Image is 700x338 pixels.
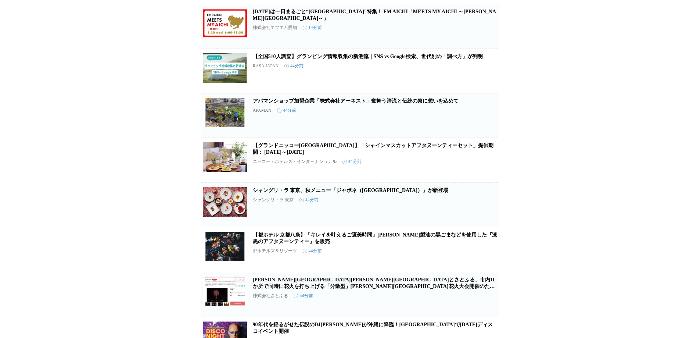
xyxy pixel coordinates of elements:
[299,197,319,203] time: 44分前
[303,248,322,254] time: 44分前
[253,9,496,21] a: [DATE]は一日まるごと“[GEOGRAPHIC_DATA]”特集！ FM AICHI「MEETS MY AICHI ～[PERSON_NAME][GEOGRAPHIC_DATA]～」
[253,248,297,254] p: 都ホテルズ＆リゾーツ
[203,98,247,127] img: アパマンショップ加盟企業「株式会社アーネスト」蛍舞う清流と伝統の祭に想いを込めて
[253,322,493,334] a: 90年代を揺るがせた伝説のDJ[PERSON_NAME]が沖縄に降臨！[GEOGRAPHIC_DATA]で[DATE]ディスコイベント開催
[253,277,495,296] a: [PERSON_NAME][GEOGRAPHIC_DATA][PERSON_NAME][GEOGRAPHIC_DATA]とさとふる、市内11か所で同時に花火を打ち上げる「分散型」[PERSON_...
[253,232,497,244] a: 【都ホテル 京都八条】「キレイを叶えるご褒美時間」[PERSON_NAME]製油の黒ごまなどを使用した『漆黒のアフタヌーンティー』を販売
[253,108,272,113] p: APAMAN
[253,159,337,165] p: ニッコー・ホテルズ・インターナショナル
[342,159,362,165] time: 44分前
[203,232,247,261] img: 【都ホテル 京都八条】「キレイを叶えるご褒美時間」山田製油の黒ごまなどを使用した『漆黒のアフタヌーンティー』を販売
[284,63,304,69] time: 44分前
[253,25,297,31] p: 株式会社エフエム愛知
[277,107,296,114] time: 44分前
[253,63,279,69] p: RASA JAPAN
[303,25,322,31] time: 14分前
[253,143,493,155] a: 【グランドニッコー[GEOGRAPHIC_DATA]】「シャインマスカットアフタヌーンティーセット」提供期間： [DATE]～[DATE]
[253,98,459,104] a: アパマンショップ加盟企業「株式会社アーネスト」蛍舞う清流と伝統の祭に想いを込めて
[203,8,247,38] img: 8月20日(水)は一日まるごと“豊根村”特集！ FM AICHI「MEETS MY AICHI ～豊根村～」
[203,142,247,172] img: 【グランドニッコー東京 台場】「シャインマスカットアフタヌーンティーセット」提供期間： 2025年9月1日（月）～10月31日（金）
[253,197,294,203] p: シャングリ・ラ 東京
[253,293,288,299] p: 株式会社さとふる
[203,277,247,306] img: 千葉県佐倉市とさとふる、市内11か所で同時に花火を打ち上げる「分散型」佐倉市民花火大会開催のため、寄付受け付けを開始
[253,188,449,193] a: シャングリ・ラ 東京、秋メニュー「ジャポネ（[GEOGRAPHIC_DATA]）」が新登場
[253,54,483,59] a: 【全国510人調査】グランピング情報収集の新潮流｜SNS vs Google検索、世代別の「調べ方」が判明
[203,187,247,217] img: シャングリ・ラ 東京、秋メニュー「ジャポネ（Giappone）」が新登場
[203,53,247,83] img: 【全国510人調査】グランピング情報収集の新潮流｜SNS vs Google検索、世代別の「調べ方」が判明
[294,293,313,299] time: 44分前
